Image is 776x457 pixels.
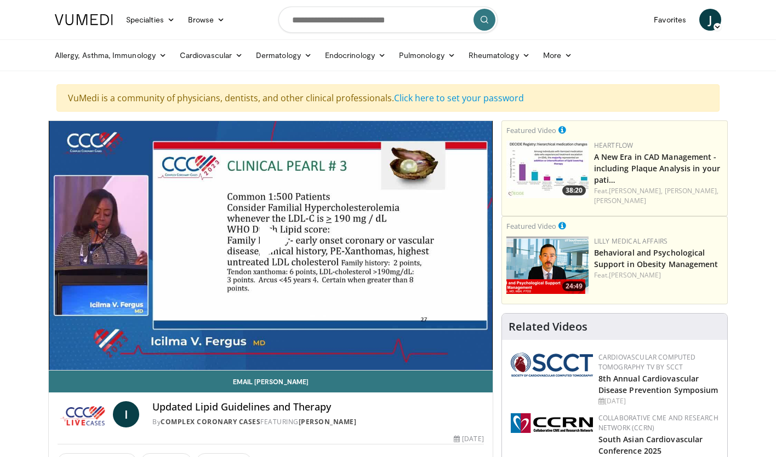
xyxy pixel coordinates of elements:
[161,417,260,426] a: Complex Coronary Cases
[55,14,113,25] img: VuMedi Logo
[318,44,392,66] a: Endocrinology
[58,401,109,427] img: Complex Coronary Cases
[594,247,718,269] a: Behavioral and Psychological Support in Obesity Management
[609,186,663,195] a: [PERSON_NAME],
[594,186,723,206] div: Feat.
[598,352,696,372] a: Cardiovascular Computed Tomography TV by SCCT
[511,413,593,433] img: a04ee3ba-8487-4636-b0fb-5e8d268f3737.png.150x105_q85_autocrop_double_scale_upscale_version-0.2.png
[181,9,232,31] a: Browse
[594,196,646,205] a: [PERSON_NAME]
[56,84,720,112] div: VuMedi is a community of physicians, dentists, and other clinical professionals.
[152,417,483,427] div: By FEATURING
[594,270,723,280] div: Feat.
[173,44,249,66] a: Cardiovascular
[49,121,493,371] video-js: Video Player
[506,141,589,198] img: 738d0e2d-290f-4d89-8861-908fb8b721dc.150x105_q85_crop-smart_upscale.jpg
[394,92,524,104] a: Click here to set your password
[562,281,586,291] span: 24:49
[594,236,668,246] a: Lilly Medical Affairs
[454,434,483,444] div: [DATE]
[699,9,721,31] a: J
[594,141,634,150] a: Heartflow
[172,192,369,299] button: Play Video
[48,44,173,66] a: Allergy, Asthma, Immunology
[392,44,462,66] a: Pulmonology
[506,141,589,198] a: 38:20
[462,44,537,66] a: Rheumatology
[249,44,318,66] a: Dermatology
[598,413,718,432] a: Collaborative CME and Research Network (CCRN)
[665,186,718,195] a: [PERSON_NAME],
[299,417,357,426] a: [PERSON_NAME]
[598,396,718,406] div: [DATE]
[537,44,579,66] a: More
[506,221,556,231] small: Featured Video
[506,236,589,294] img: ba3304f6-7838-4e41-9c0f-2e31ebde6754.png.150x105_q85_crop-smart_upscale.png
[598,373,718,395] a: 8th Annual Cardiovascular Disease Prevention Symposium
[506,125,556,135] small: Featured Video
[647,9,693,31] a: Favorites
[598,434,703,456] a: South Asian Cardiovascular Conference 2025
[506,236,589,294] a: 24:49
[49,371,493,392] a: Email [PERSON_NAME]
[278,7,498,33] input: Search topics, interventions
[113,401,139,427] a: I
[609,270,661,280] a: [PERSON_NAME]
[594,152,720,185] a: A New Era in CAD Management - including Plaque Analysis in your pati…
[152,401,483,413] h4: Updated Lipid Guidelines and Therapy
[562,186,586,195] span: 38:20
[511,352,593,377] img: 51a70120-4f25-49cc-93a4-67582377e75f.png.150x105_q85_autocrop_double_scale_upscale_version-0.2.png
[119,9,181,31] a: Specialties
[509,320,587,333] h4: Related Videos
